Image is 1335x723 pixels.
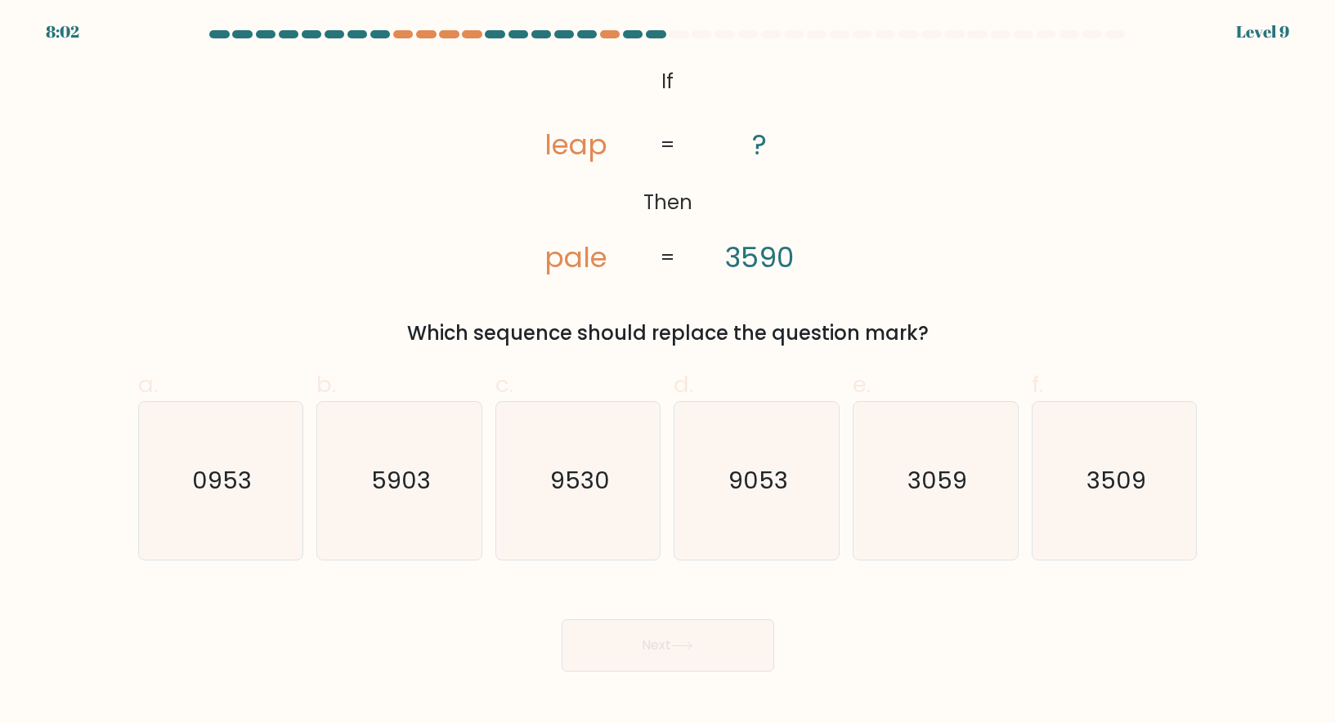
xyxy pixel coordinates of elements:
button: Next [562,619,774,672]
text: 3059 [907,464,967,497]
text: 9530 [550,464,610,497]
tspan: pale [544,238,607,277]
tspan: Then [643,189,692,216]
tspan: 3590 [725,238,794,277]
span: c. [495,368,513,400]
tspan: If [661,68,674,95]
text: 3509 [1086,464,1146,497]
svg: @import url('[URL][DOMAIN_NAME]); [491,62,844,279]
tspan: leap [544,125,607,164]
text: 9053 [728,464,788,497]
text: 5903 [371,464,431,497]
span: b. [316,368,336,400]
div: Which sequence should replace the question mark? [148,319,1188,348]
span: e. [853,368,871,400]
span: a. [138,368,158,400]
span: f. [1032,368,1043,400]
tspan: ? [752,125,767,164]
text: 0953 [192,464,252,497]
div: Level 9 [1236,20,1289,44]
tspan: = [661,132,674,158]
span: d. [674,368,693,400]
div: 8:02 [46,20,79,44]
tspan: = [661,244,674,271]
